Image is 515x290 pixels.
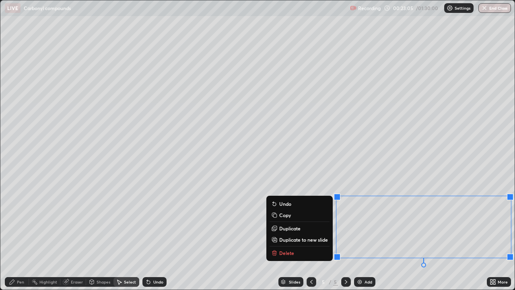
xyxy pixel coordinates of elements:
button: Undo [270,199,330,209]
img: recording.375f2c34.svg [350,5,356,11]
button: Delete [270,248,330,258]
div: 5 [319,280,328,284]
div: Add [365,280,372,284]
p: Copy [279,212,291,218]
p: Carbonyl compounds [24,5,71,11]
div: More [498,280,508,284]
img: add-slide-button [356,279,363,285]
div: Eraser [71,280,83,284]
div: / [329,280,332,284]
button: Copy [270,210,330,220]
button: Duplicate to new slide [270,235,330,244]
p: Delete [279,250,294,256]
p: LIVE [7,5,18,11]
div: Select [124,280,136,284]
div: 5 [333,278,338,286]
img: end-class-cross [481,5,488,11]
p: Duplicate [279,225,301,232]
p: Recording [358,5,381,11]
p: Duplicate to new slide [279,236,328,243]
img: class-settings-icons [447,5,453,11]
p: Settings [455,6,470,10]
p: Undo [279,201,291,207]
div: Pen [17,280,24,284]
button: Duplicate [270,224,330,233]
button: End Class [478,3,511,13]
div: Slides [289,280,300,284]
div: Undo [153,280,163,284]
div: Shapes [97,280,110,284]
div: Highlight [39,280,57,284]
